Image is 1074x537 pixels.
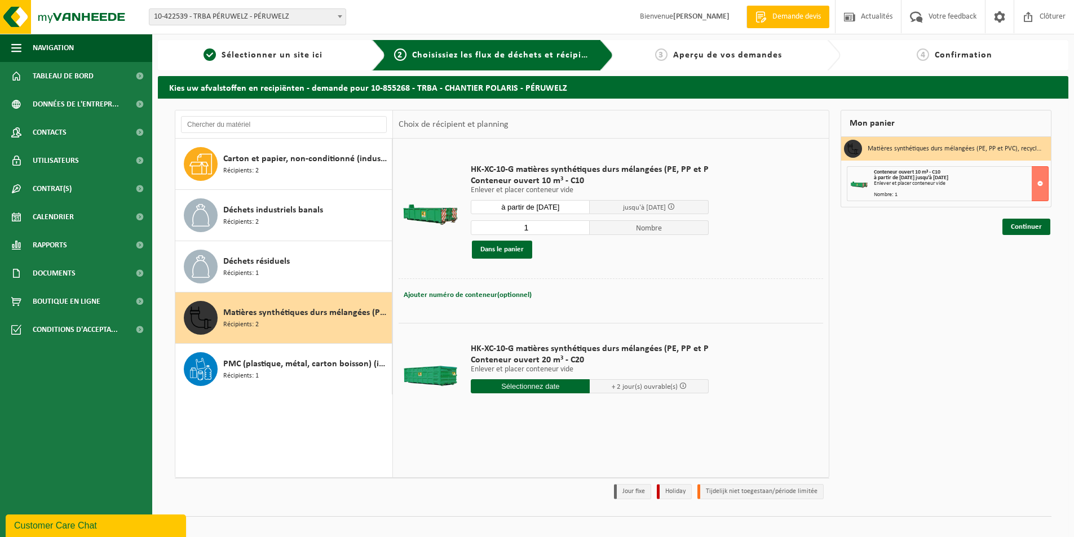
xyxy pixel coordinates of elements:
span: 10-422539 - TRBA PÉRUWELZ - PÉRUWELZ [149,9,346,25]
h3: Matières synthétiques durs mélangées (PE, PP et PVC), recyclables (industriel) [868,140,1042,158]
strong: à partir de [DATE] jusqu'à [DATE] [874,175,948,181]
span: Matières synthétiques durs mélangées (PE, PP et PVC), recyclables (industriel) [223,306,389,319]
div: Enlever et placer conteneur vide [874,181,1048,187]
span: Carton et papier, non-conditionné (industriel) [223,152,389,166]
button: Ajouter numéro de conteneur(optionnel) [403,287,533,303]
span: Récipients: 1 [223,268,259,279]
span: Données de l'entrepr... [33,90,119,118]
span: Utilisateurs [33,147,79,175]
div: Choix de récipient et planning [393,110,514,139]
span: Calendrier [33,203,74,231]
button: PMC (plastique, métal, carton boisson) (industriel) Récipients: 1 [175,344,392,394]
a: 1Sélectionner un site ici [163,48,363,62]
a: Demande devis [746,6,829,28]
strong: [PERSON_NAME] [673,12,730,21]
span: Confirmation [935,51,992,60]
li: Jour fixe [614,484,651,499]
span: jusqu'à [DATE] [623,204,666,211]
span: Documents [33,259,76,287]
button: Déchets résiduels Récipients: 1 [175,241,392,292]
span: 3 [655,48,668,61]
li: Holiday [657,484,692,499]
span: Contrat(s) [33,175,72,203]
span: Conteneur ouvert 20 m³ - C20 [471,354,709,366]
span: 1 [204,48,216,61]
span: 2 [394,48,406,61]
span: Déchets industriels banals [223,203,323,217]
span: Déchets résiduels [223,255,290,268]
span: Choisissiez les flux de déchets et récipients [412,51,600,60]
span: Sélectionner un site ici [222,51,322,60]
span: Nombre [590,220,709,235]
span: Récipients: 2 [223,217,259,228]
span: Aperçu de vos demandes [673,51,782,60]
span: Boutique en ligne [33,287,100,316]
span: Conteneur ouvert 10 m³ - C10 [471,175,709,187]
span: Ajouter numéro de conteneur(optionnel) [404,291,532,299]
button: Déchets industriels banals Récipients: 2 [175,190,392,241]
span: Récipients: 2 [223,166,259,176]
span: + 2 jour(s) ouvrable(s) [612,383,678,390]
button: Dans le panier [472,241,532,259]
span: Récipients: 1 [223,371,259,381]
button: Carton et papier, non-conditionné (industriel) Récipients: 2 [175,139,392,190]
p: Enlever et placer conteneur vide [471,187,709,194]
div: Nombre: 1 [874,192,1048,198]
span: Conteneur ouvert 10 m³ - C10 [874,169,940,175]
a: Continuer [1002,219,1050,235]
iframe: chat widget [6,512,188,537]
li: Tijdelijk niet toegestaan/période limitée [697,484,824,499]
span: Rapports [33,231,67,259]
button: Matières synthétiques durs mélangées (PE, PP et PVC), recyclables (industriel) Récipients: 2 [175,292,392,344]
span: PMC (plastique, métal, carton boisson) (industriel) [223,357,389,371]
span: Contacts [33,118,67,147]
span: HK-XC-10-G matières synthétiques durs mélangées (PE, PP et P [471,343,709,354]
h2: Kies uw afvalstoffen en recipiënten - demande pour 10-855268 - TRBA - CHANTIER POLARIS - PÉRUWELZ [158,76,1068,98]
span: Récipients: 2 [223,319,259,330]
div: Mon panier [841,110,1051,137]
span: Conditions d'accepta... [33,316,118,344]
span: Navigation [33,34,74,62]
input: Sélectionnez date [471,200,590,214]
input: Sélectionnez date [471,379,590,393]
span: HK-XC-10-G matières synthétiques durs mélangées (PE, PP et P [471,164,709,175]
span: 10-422539 - TRBA PÉRUWELZ - PÉRUWELZ [149,8,346,25]
p: Enlever et placer conteneur vide [471,366,709,374]
input: Chercher du matériel [181,116,387,133]
span: Demande devis [770,11,824,23]
span: 4 [917,48,929,61]
span: Tableau de bord [33,62,94,90]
